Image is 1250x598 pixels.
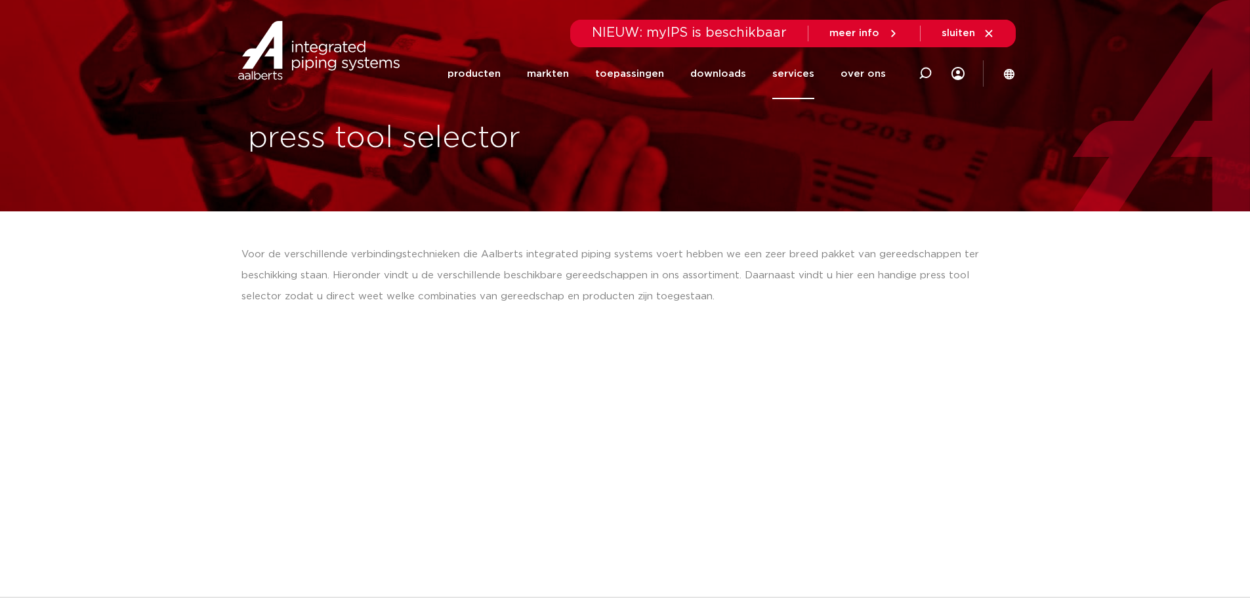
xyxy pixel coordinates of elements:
a: services [772,49,814,99]
span: NIEUW: myIPS is beschikbaar [592,26,787,39]
h1: press tool selector [248,117,619,160]
a: meer info [829,28,899,39]
div: Voor de verschillende verbindingstechnieken die Aalberts integrated piping systems voert hebben w... [241,244,1009,307]
a: downloads [690,49,746,99]
a: toepassingen [595,49,664,99]
a: markten [527,49,569,99]
nav: Menu [448,49,886,99]
a: sluiten [942,28,995,39]
span: meer info [829,28,879,38]
a: producten [448,49,501,99]
a: over ons [841,49,886,99]
span: sluiten [942,28,975,38]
